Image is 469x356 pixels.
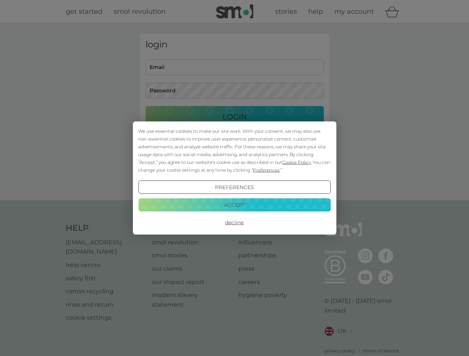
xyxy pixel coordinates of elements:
[138,181,330,194] button: Preferences
[282,159,311,165] span: Cookie Policy
[133,122,336,235] div: Cookie Consent Prompt
[138,198,330,211] button: Accept
[138,216,330,229] button: Decline
[253,167,280,173] span: Preferences
[138,127,330,174] div: We use essential cookies to make our site work. With your consent, we may also use non-essential ...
